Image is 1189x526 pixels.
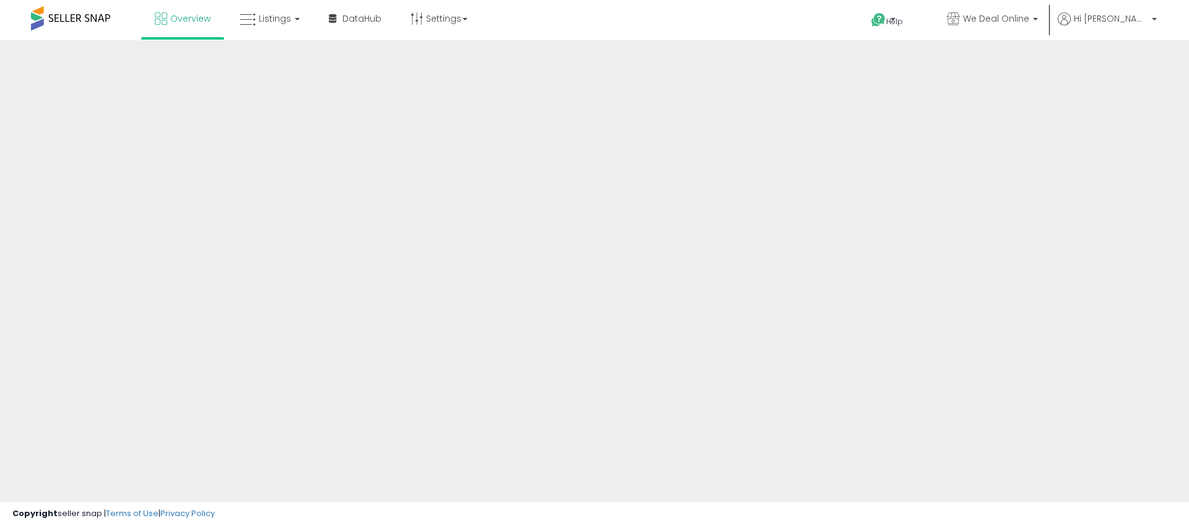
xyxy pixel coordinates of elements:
[1074,12,1148,25] span: Hi [PERSON_NAME]
[160,507,215,519] a: Privacy Policy
[342,12,381,25] span: DataHub
[886,16,903,27] span: Help
[106,507,159,519] a: Terms of Use
[170,12,211,25] span: Overview
[871,12,886,28] i: Get Help
[861,3,927,40] a: Help
[12,508,215,520] div: seller snap | |
[259,12,291,25] span: Listings
[1058,12,1157,40] a: Hi [PERSON_NAME]
[963,12,1029,25] span: We Deal Online
[12,507,58,519] strong: Copyright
